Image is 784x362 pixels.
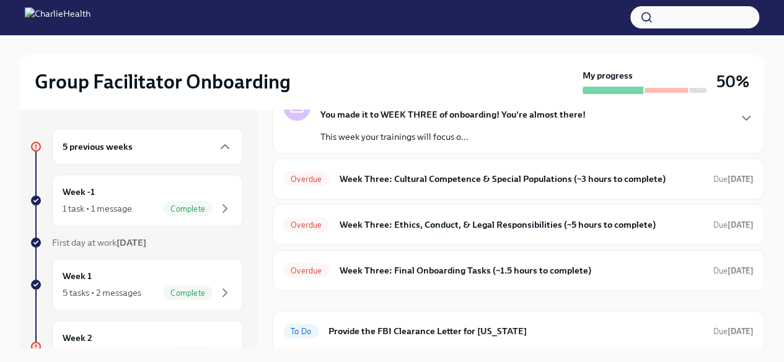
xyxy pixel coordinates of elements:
[63,331,92,345] h6: Week 2
[63,269,92,283] h6: Week 1
[713,266,754,275] span: Due
[728,220,754,230] strong: [DATE]
[328,324,703,338] h6: Provide the FBI Clearance Letter for [US_STATE]
[283,261,754,280] a: OverdueWeek Three: Final Onboarding Tasks (~1.5 hours to complete)Due[DATE]
[728,175,754,184] strong: [DATE]
[728,266,754,275] strong: [DATE]
[63,202,132,215] div: 1 task • 1 message
[339,264,703,277] h6: Week Three: Final Onboarding Tasks (~1.5 hours to complete)
[52,129,243,165] div: 5 previous weeks
[283,220,329,230] span: Overdue
[728,327,754,336] strong: [DATE]
[583,69,633,82] strong: My progress
[713,220,754,230] span: Due
[283,327,319,336] span: To Do
[35,69,291,94] h2: Group Facilitator Onboarding
[339,218,703,231] h6: Week Three: Ethics, Conduct, & Legal Responsibilities (~5 hours to complete)
[339,172,703,186] h6: Week Three: Cultural Competence & Special Populations (~3 hours to complete)
[716,71,749,93] h3: 50%
[713,325,754,337] span: October 8th, 2025 10:00
[283,215,754,235] a: OverdueWeek Three: Ethics, Conduct, & Legal Responsibilities (~5 hours to complete)Due[DATE]
[320,131,586,143] p: This week your trainings will focus o...
[30,259,243,311] a: Week 15 tasks • 2 messagesComplete
[283,169,754,189] a: OverdueWeek Three: Cultural Competence & Special Populations (~3 hours to complete)Due[DATE]
[283,321,754,341] a: To DoProvide the FBI Clearance Letter for [US_STATE]Due[DATE]
[163,204,213,213] span: Complete
[713,265,754,277] span: September 21st, 2025 10:00
[63,140,133,153] h6: 5 previous weeks
[713,175,754,184] span: Due
[713,327,754,336] span: Due
[30,175,243,226] a: Week -11 task • 1 messageComplete
[117,237,146,248] strong: [DATE]
[30,236,243,249] a: First day at work[DATE]
[283,266,329,275] span: Overdue
[25,7,90,27] img: CharlieHealth
[320,109,586,120] strong: You made it to WEEK THREE of onboarding! You're almost there!
[63,185,95,199] h6: Week -1
[163,288,213,298] span: Complete
[283,175,329,184] span: Overdue
[52,237,146,248] span: First day at work
[713,173,754,185] span: September 23rd, 2025 10:00
[713,219,754,231] span: September 23rd, 2025 10:00
[63,287,141,299] div: 5 tasks • 2 messages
